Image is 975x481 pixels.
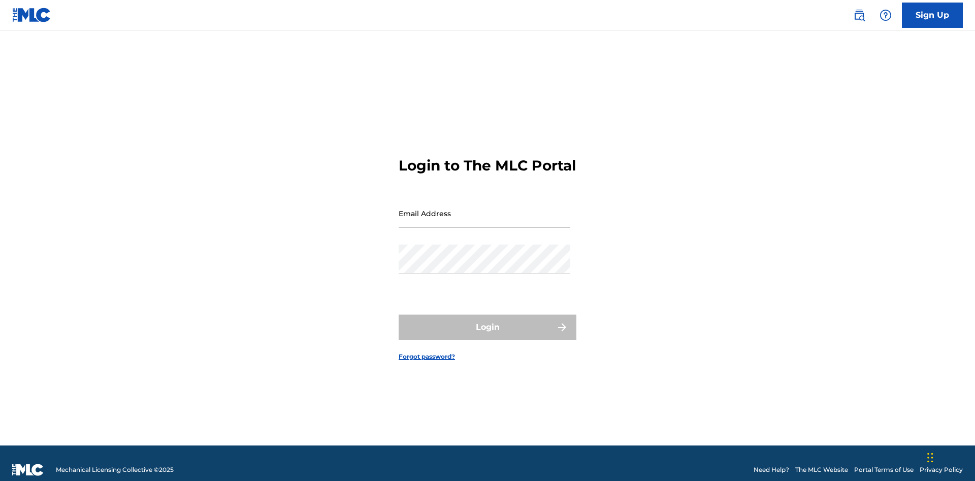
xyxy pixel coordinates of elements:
img: help [880,9,892,21]
a: Need Help? [754,465,789,474]
h3: Login to The MLC Portal [399,157,576,175]
img: logo [12,464,44,476]
a: Forgot password? [399,352,455,361]
div: Help [875,5,896,25]
a: Sign Up [902,3,963,28]
iframe: Chat Widget [924,432,975,481]
a: Public Search [849,5,869,25]
img: MLC Logo [12,8,51,22]
img: search [853,9,865,21]
div: Drag [927,442,933,473]
a: The MLC Website [795,465,848,474]
a: Portal Terms of Use [854,465,914,474]
span: Mechanical Licensing Collective © 2025 [56,465,174,474]
a: Privacy Policy [920,465,963,474]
